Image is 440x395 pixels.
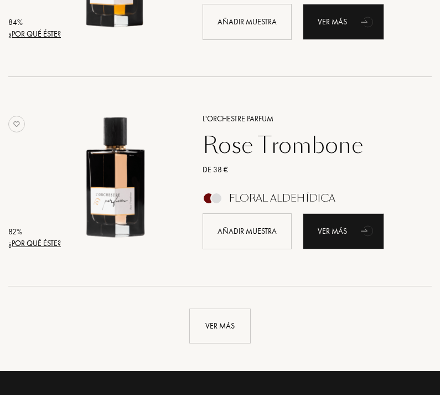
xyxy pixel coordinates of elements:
div: Añadir muestra [203,4,292,40]
div: Floral Aldehídica [229,192,335,204]
div: 82 % [8,226,61,238]
img: Rose Trombone L'Orchestre Parfum [50,111,179,240]
div: Añadir muestra [203,213,292,249]
a: Ver másanimation [303,213,384,249]
div: animation [357,219,379,242]
div: ¿Por qué éste? [8,238,61,249]
a: Rose Trombone [194,132,415,158]
div: animation [357,11,379,33]
img: no_like_p.png [8,116,25,132]
a: Ver másanimation [303,4,384,40]
div: Ver más [303,213,384,249]
a: Floral Aldehídica [194,196,415,207]
a: L'Orchestre Parfum [194,113,415,125]
div: Ver más [189,309,251,343]
div: 84 % [8,17,61,28]
a: De 38 € [194,164,415,176]
div: Ver más [303,4,384,40]
div: ¿Por qué éste? [8,28,61,40]
a: Rose Trombone L'Orchestre Parfum [50,99,186,261]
